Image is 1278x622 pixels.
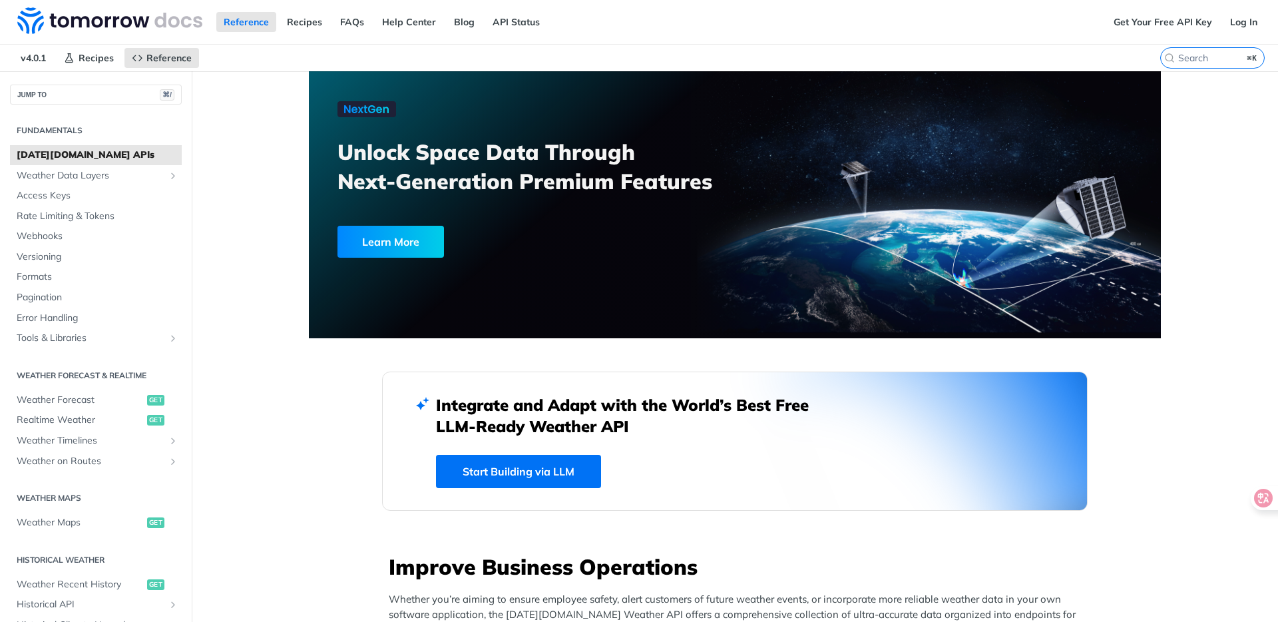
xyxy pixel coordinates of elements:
button: JUMP TO⌘/ [10,85,182,105]
span: Weather Forecast [17,394,144,407]
span: Realtime Weather [17,414,144,427]
img: Tomorrow.io Weather API Docs [17,7,202,34]
img: NextGen [337,101,396,117]
a: Weather on RoutesShow subpages for Weather on Routes [10,452,182,471]
span: Tools & Libraries [17,332,164,345]
a: Weather TimelinesShow subpages for Weather Timelines [10,431,182,451]
span: Versioning [17,250,178,264]
a: FAQs [333,12,371,32]
span: Recipes [79,52,114,64]
span: Webhooks [17,230,178,243]
a: Tools & LibrariesShow subpages for Tools & Libraries [10,328,182,348]
a: Recipes [280,12,329,32]
a: [DATE][DOMAIN_NAME] APIs [10,145,182,165]
span: Weather Data Layers [17,169,164,182]
span: Weather Maps [17,516,144,529]
h3: Improve Business Operations [389,552,1088,581]
a: API Status [485,12,547,32]
a: Weather Data LayersShow subpages for Weather Data Layers [10,166,182,186]
h2: Historical Weather [10,554,182,566]
a: Help Center [375,12,443,32]
span: get [147,395,164,406]
a: Realtime Weatherget [10,410,182,430]
a: Formats [10,267,182,287]
a: Weather Mapsget [10,513,182,533]
span: Weather Recent History [17,578,144,591]
a: Historical APIShow subpages for Historical API [10,595,182,615]
svg: Search [1164,53,1175,63]
a: Versioning [10,247,182,267]
a: Log In [1223,12,1265,32]
a: Weather Forecastget [10,390,182,410]
a: Error Handling [10,308,182,328]
button: Show subpages for Weather on Routes [168,456,178,467]
a: Pagination [10,288,182,308]
a: Recipes [57,48,121,68]
button: Show subpages for Historical API [168,599,178,610]
span: get [147,579,164,590]
button: Show subpages for Weather Data Layers [168,170,178,181]
span: ⌘/ [160,89,174,101]
div: Learn More [337,226,444,258]
span: [DATE][DOMAIN_NAME] APIs [17,149,178,162]
h2: Weather Forecast & realtime [10,370,182,382]
a: Blog [447,12,482,32]
span: get [147,415,164,426]
h2: Integrate and Adapt with the World’s Best Free LLM-Ready Weather API [436,394,829,437]
span: Weather Timelines [17,434,164,448]
a: Get Your Free API Key [1106,12,1219,32]
a: Access Keys [10,186,182,206]
span: Error Handling [17,312,178,325]
span: get [147,517,164,528]
span: Access Keys [17,189,178,202]
span: Weather on Routes [17,455,164,468]
a: Reference [216,12,276,32]
h3: Unlock Space Data Through Next-Generation Premium Features [337,137,749,196]
span: Pagination [17,291,178,304]
a: Weather Recent Historyget [10,575,182,595]
button: Show subpages for Tools & Libraries [168,333,178,344]
a: Reference [124,48,199,68]
a: Start Building via LLM [436,455,601,488]
span: v4.0.1 [13,48,53,68]
h2: Fundamentals [10,125,182,137]
kbd: ⌘K [1244,51,1261,65]
button: Show subpages for Weather Timelines [168,436,178,446]
span: Rate Limiting & Tokens [17,210,178,223]
a: Rate Limiting & Tokens [10,206,182,226]
a: Webhooks [10,226,182,246]
a: Learn More [337,226,667,258]
h2: Weather Maps [10,492,182,504]
span: Historical API [17,598,164,611]
span: Reference [146,52,192,64]
span: Formats [17,270,178,284]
